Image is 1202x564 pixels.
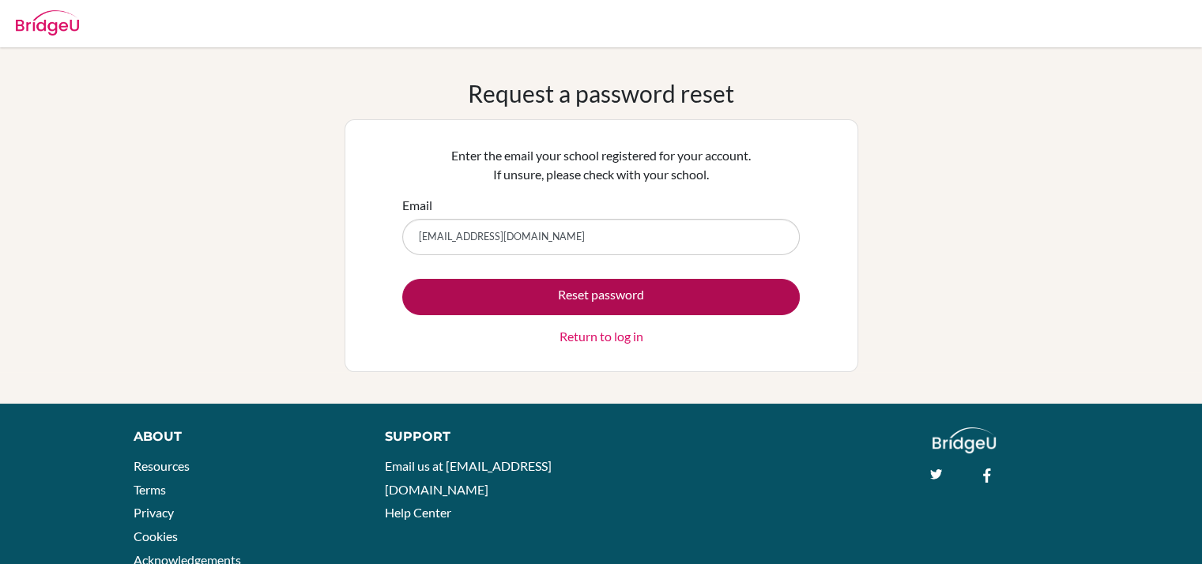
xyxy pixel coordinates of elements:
label: Email [402,196,432,215]
h1: Request a password reset [468,79,734,107]
div: Support [385,427,584,446]
a: Privacy [134,505,174,520]
a: Cookies [134,528,178,543]
div: About [134,427,349,446]
p: Enter the email your school registered for your account. If unsure, please check with your school. [402,146,800,184]
img: Bridge-U [16,10,79,36]
img: logo_white@2x-f4f0deed5e89b7ecb1c2cc34c3e3d731f90f0f143d5ea2071677605dd97b5244.png [933,427,997,453]
a: Email us at [EMAIL_ADDRESS][DOMAIN_NAME] [385,458,552,497]
a: Help Center [385,505,451,520]
button: Reset password [402,279,800,315]
a: Resources [134,458,190,473]
a: Return to log in [560,327,643,346]
a: Terms [134,482,166,497]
